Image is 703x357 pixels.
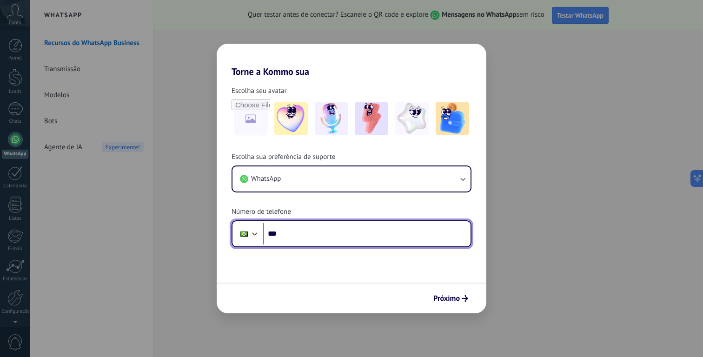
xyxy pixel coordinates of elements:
[217,44,486,77] h2: Torne a Kommo sua
[232,86,287,96] span: Escolha seu avatar
[395,102,429,135] img: -4.jpeg
[232,152,335,162] span: Escolha sua preferência de suporte
[429,291,472,306] button: Próximo
[355,102,388,135] img: -3.jpeg
[251,174,281,184] span: WhatsApp
[436,102,469,135] img: -5.jpeg
[315,102,348,135] img: -2.jpeg
[235,224,253,244] div: Brazil: + 55
[274,102,308,135] img: -1.jpeg
[232,207,291,217] span: Número de telefone
[433,295,460,302] span: Próximo
[232,166,471,192] button: WhatsApp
